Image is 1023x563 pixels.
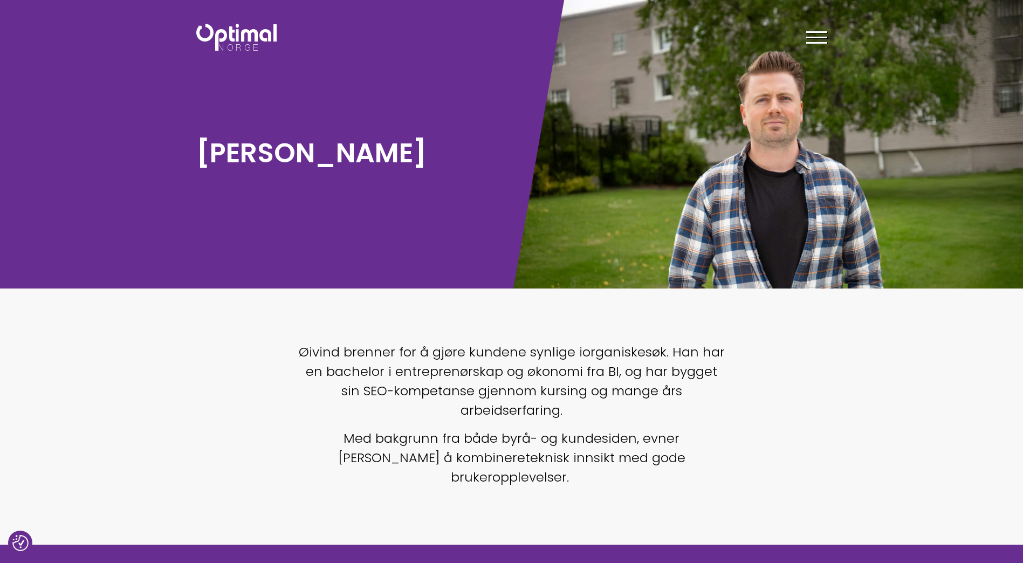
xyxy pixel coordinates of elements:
button: Samtykkepreferanser [12,535,29,551]
span: organiske [582,343,646,361]
span: Øivind brenner for å gjøre kundene synlige i [299,343,582,361]
h1: [PERSON_NAME] [196,135,506,170]
img: Revisit consent button [12,535,29,551]
img: Optimal Norge [196,24,277,51]
span: Med bakgrunn fra både byrå- og kundesiden, evner [PERSON_NAME] å kombinere [338,429,680,466]
span: teknisk innsikt med gode brukeropplevelser. [451,449,685,486]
